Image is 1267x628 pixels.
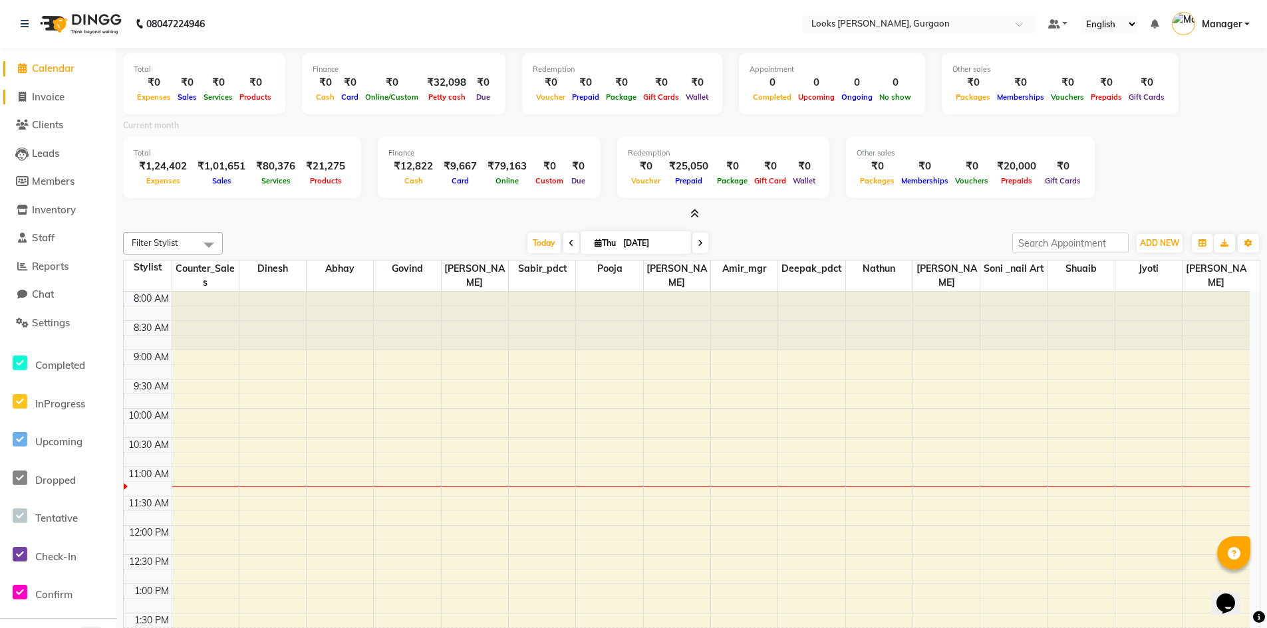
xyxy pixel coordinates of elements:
div: ₹25,050 [664,159,714,174]
label: Current month [123,120,179,132]
span: Confirm [35,588,72,601]
div: ₹0 [567,159,590,174]
div: 0 [838,75,876,90]
div: ₹0 [200,75,236,90]
div: 11:30 AM [126,496,172,510]
div: ₹0 [338,75,362,90]
span: Ongoing [838,92,876,102]
span: Products [307,176,345,185]
span: Completed [35,359,85,371]
span: Wallet [682,92,712,102]
img: Manager [1172,12,1195,35]
span: [PERSON_NAME] [913,261,980,291]
div: Finance [388,148,590,159]
div: ₹80,376 [251,159,301,174]
b: 08047224946 [146,5,205,43]
span: Chat [32,288,54,300]
a: Chat [3,287,113,302]
div: ₹0 [1125,75,1168,90]
div: Redemption [628,148,819,159]
span: Cash [401,176,426,185]
div: ₹0 [682,75,712,90]
div: ₹0 [952,159,992,174]
div: ₹0 [533,75,569,90]
span: Gift Cards [1125,92,1168,102]
div: 12:00 PM [126,526,172,540]
span: InProgress [35,397,85,410]
span: Packages [857,176,898,185]
span: Online [492,176,522,185]
div: ₹0 [313,75,338,90]
div: ₹9,667 [438,159,482,174]
span: Upcoming [795,92,838,102]
span: Card [338,92,362,102]
span: Reports [32,260,69,272]
span: Invoice [32,90,65,103]
div: ₹0 [236,75,275,90]
div: ₹0 [898,159,952,174]
div: Total [134,148,351,159]
div: 11:00 AM [126,467,172,481]
span: Wallet [789,176,819,185]
span: Thu [591,238,619,248]
span: Services [200,92,236,102]
div: ₹0 [1087,75,1125,90]
div: ₹1,01,651 [192,159,251,174]
div: Other sales [857,148,1084,159]
span: Memberships [898,176,952,185]
a: Staff [3,231,113,246]
a: Inventory [3,203,113,218]
span: Dropped [35,474,76,486]
span: Cash [313,92,338,102]
span: pooja [576,261,642,277]
div: ₹0 [134,75,174,90]
div: ₹0 [1042,159,1084,174]
span: Soni _nail art [980,261,1047,277]
span: Prepaids [998,176,1036,185]
div: Other sales [952,64,1168,75]
span: Custom [532,176,567,185]
span: Deepak_pdct [778,261,845,277]
div: ₹0 [603,75,640,90]
span: [PERSON_NAME] [442,261,508,291]
a: Invoice [3,90,113,105]
span: Vouchers [952,176,992,185]
div: 0 [750,75,795,90]
span: Today [527,233,561,253]
div: ₹20,000 [992,159,1042,174]
span: Filter Stylist [132,237,178,248]
a: Members [3,174,113,189]
div: 0 [876,75,915,90]
div: Stylist [124,261,172,274]
div: ₹0 [994,75,1048,90]
div: ₹0 [472,75,495,90]
span: [PERSON_NAME] [644,261,710,291]
div: ₹0 [628,159,664,174]
div: ₹0 [362,75,422,90]
span: Packages [952,92,994,102]
span: Online/Custom [362,92,422,102]
a: Settings [3,316,113,331]
div: 12:30 PM [126,555,172,569]
div: ₹0 [714,159,751,174]
span: Card [448,176,472,185]
span: Petty cash [425,92,469,102]
span: Due [568,176,589,185]
div: 10:30 AM [126,438,172,452]
div: 0 [795,75,838,90]
div: ₹0 [1048,75,1087,90]
span: Manager [1202,17,1242,31]
span: Package [603,92,640,102]
div: ₹0 [952,75,994,90]
input: 2025-09-04 [619,233,686,253]
a: Leads [3,146,113,161]
span: Prepaids [1087,92,1125,102]
div: ₹1,24,402 [134,159,192,174]
div: ₹0 [857,159,898,174]
span: Inventory [32,203,76,216]
div: ₹0 [789,159,819,174]
span: Shuaib [1048,261,1115,277]
div: Redemption [533,64,712,75]
span: No show [876,92,915,102]
div: ₹21,275 [301,159,351,174]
